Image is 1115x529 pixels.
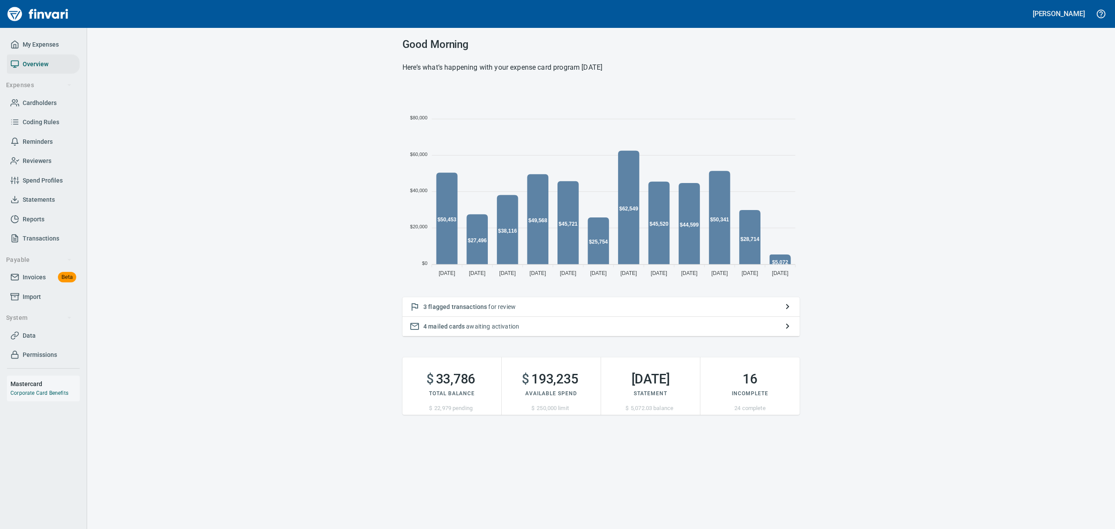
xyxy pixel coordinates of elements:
[23,156,51,166] span: Reviewers
[7,210,80,229] a: Reports
[23,194,55,205] span: Statements
[7,326,80,346] a: Data
[402,317,800,336] button: 4 mailed cards awaiting activation
[428,323,465,330] span: mailed cards
[23,136,53,147] span: Reminders
[422,261,427,266] tspan: $0
[7,35,80,54] a: My Expenses
[439,270,455,276] tspan: [DATE]
[7,268,80,287] a: InvoicesBeta
[560,270,576,276] tspan: [DATE]
[7,171,80,190] a: Spend Profiles
[469,270,486,276] tspan: [DATE]
[410,115,428,120] tspan: $80,000
[6,80,72,91] span: Expenses
[423,322,779,331] p: awaiting activation
[428,303,487,310] span: flagged transactions
[700,371,800,387] h2: 16
[742,270,758,276] tspan: [DATE]
[3,252,75,268] button: Payable
[23,292,41,302] span: Import
[651,270,667,276] tspan: [DATE]
[7,287,80,307] a: Import
[7,54,80,74] a: Overview
[23,233,59,244] span: Transactions
[23,349,57,360] span: Permissions
[402,297,800,317] button: 3 flagged transactions for review
[700,404,800,413] p: 24 complete
[23,330,36,341] span: Data
[410,188,428,193] tspan: $40,000
[58,272,76,282] span: Beta
[423,303,427,310] span: 3
[3,77,75,93] button: Expenses
[410,152,428,157] tspan: $60,000
[499,270,516,276] tspan: [DATE]
[7,112,80,132] a: Coding Rules
[10,390,68,396] a: Corporate Card Benefits
[530,270,546,276] tspan: [DATE]
[1033,9,1085,18] h5: [PERSON_NAME]
[7,132,80,152] a: Reminders
[423,302,779,311] p: for review
[23,272,46,283] span: Invoices
[7,345,80,365] a: Permissions
[5,3,71,24] img: Finvari
[410,224,428,229] tspan: $20,000
[23,39,59,50] span: My Expenses
[6,254,72,265] span: Payable
[7,229,80,248] a: Transactions
[732,390,768,397] span: Incomplete
[681,270,698,276] tspan: [DATE]
[23,59,48,70] span: Overview
[772,270,788,276] tspan: [DATE]
[7,190,80,210] a: Statements
[7,93,80,113] a: Cardholders
[402,61,800,74] h6: Here’s what’s happening with your expense card program [DATE]
[711,270,728,276] tspan: [DATE]
[590,270,607,276] tspan: [DATE]
[423,323,427,330] span: 4
[23,214,44,225] span: Reports
[6,312,72,323] span: System
[10,379,80,389] h6: Mastercard
[7,151,80,171] a: Reviewers
[621,270,637,276] tspan: [DATE]
[402,38,800,51] h3: Good Morning
[23,175,63,186] span: Spend Profiles
[1031,7,1087,20] button: [PERSON_NAME]
[23,98,57,109] span: Cardholders
[3,310,75,326] button: System
[23,117,59,128] span: Coding Rules
[700,357,800,415] button: 16Incomplete24 complete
